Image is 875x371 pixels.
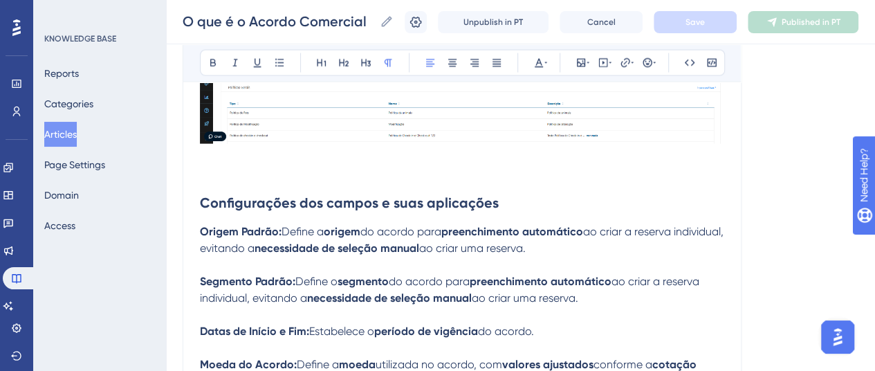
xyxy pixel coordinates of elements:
[309,325,374,338] span: Estabelece o
[200,325,309,338] strong: Datas de Início e Fim:
[255,242,419,255] strong: necessidade de seleção manual
[472,291,578,305] span: ao criar uma reserva.
[376,358,502,371] span: utilizada no acordo, com
[782,17,840,28] span: Published in PT
[360,225,441,238] span: do acordo para
[44,61,79,86] button: Reports
[44,122,77,147] button: Articles
[44,33,116,44] div: KNOWLEDGE BASE
[282,225,324,238] span: Define a
[419,242,526,255] span: ao criar uma reserva.
[44,91,93,116] button: Categories
[817,316,858,358] iframe: UserGuiding AI Assistant Launcher
[183,12,374,31] input: Article Name
[200,358,297,371] strong: Moeda do Acordo:
[463,17,523,28] span: Unpublish in PT
[33,3,86,20] span: Need Help?
[560,11,643,33] button: Cancel
[44,152,105,177] button: Page Settings
[200,194,499,211] strong: Configurações dos campos e suas aplicações
[470,275,611,288] strong: preenchimento automático
[478,325,534,338] span: do acordo.
[338,275,389,288] strong: segmento
[374,325,478,338] strong: período de vigência
[748,11,858,33] button: Published in PT
[44,183,79,208] button: Domain
[324,225,360,238] strong: origem
[307,291,472,305] strong: necessidade de seleção manual
[295,275,338,288] span: Define o
[593,358,652,371] span: conforme a
[339,358,376,371] strong: moeda
[438,11,549,33] button: Unpublish in PT
[44,213,75,238] button: Access
[441,225,583,238] strong: preenchimento automático
[654,11,737,33] button: Save
[200,275,295,288] strong: Segmento Padrão:
[297,358,339,371] span: Define a
[502,358,593,371] strong: valores ajustados
[389,275,470,288] span: do acordo para
[685,17,705,28] span: Save
[200,225,282,238] strong: Origem Padrão:
[587,17,616,28] span: Cancel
